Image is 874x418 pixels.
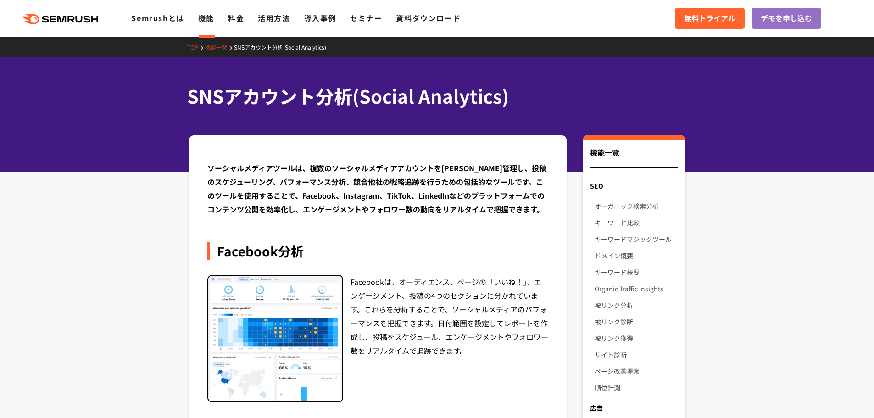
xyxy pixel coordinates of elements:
a: 被リンク診断 [595,313,678,330]
a: デモを申し込む [752,8,821,29]
a: 料金 [228,12,244,23]
a: キーワード概要 [595,264,678,280]
div: 広告 [583,400,685,416]
a: TOP [187,43,205,51]
a: SNSアカウント分析(Social Analytics) [234,43,333,51]
a: Semrushとは [131,12,184,23]
a: オーガニック検索分析 [595,198,678,214]
a: キーワード比較 [595,214,678,231]
a: ページ改善提案 [595,363,678,379]
a: セミナー [350,12,382,23]
h1: SNSアカウント分析(Social Analytics) [187,83,678,110]
a: 無料トライアル [675,8,745,29]
a: 資料ダウンロード [396,12,461,23]
span: 無料トライアル [684,12,735,24]
a: Organic Traffic Insights [595,280,678,297]
div: SEO [583,178,685,194]
a: サイト診断 [595,346,678,363]
a: ドメイン概要 [595,247,678,264]
img: Facebook分析 [208,276,342,402]
a: 機能 [198,12,214,23]
div: ソーシャルメディアツールは、複数のソーシャルメディアアカウントを[PERSON_NAME]管理し、投稿のスケジューリング、パフォーマンス分析、競合他社の戦略追跡を行うための包括的なツールです。こ... [207,161,549,216]
a: 被リンク分析 [595,297,678,313]
div: Facebook分析 [207,242,549,260]
div: Facebookは、オーディエンス、ページの「いいね！」、エンゲージメント、投稿の4つのセクションに分かれています。これらを分析することで、ソーシャルメディアのパフォーマンスを把握できます。日付... [351,275,549,403]
a: 導入事例 [304,12,336,23]
a: キーワードマジックツール [595,231,678,247]
span: デモを申し込む [761,12,812,24]
a: 被リンク獲得 [595,330,678,346]
div: 機能一覧 [590,147,678,168]
a: 活用方法 [258,12,290,23]
a: 順位計測 [595,379,678,396]
a: 機能一覧 [205,43,234,51]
